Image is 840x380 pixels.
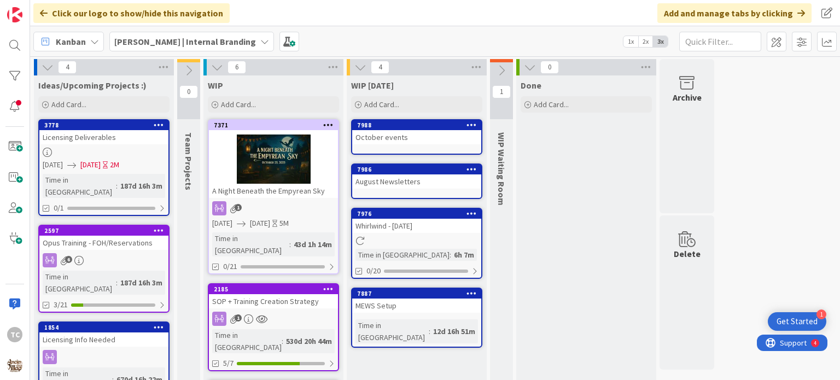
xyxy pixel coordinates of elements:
div: 7988October events [352,120,481,144]
div: 7887MEWS Setup [352,289,481,313]
input: Quick Filter... [679,32,761,51]
div: Add and manage tabs by clicking [657,3,812,23]
div: TC [7,327,22,342]
div: 2185 [209,284,338,294]
span: 3x [653,36,668,47]
span: Add Card... [221,100,256,109]
span: [DATE] [212,218,232,229]
div: SOP + Training Creation Strategy [209,294,338,308]
div: Time in [GEOGRAPHIC_DATA] [43,271,116,295]
span: [DATE] [250,218,270,229]
div: Licensing Deliverables [39,130,168,144]
div: 7887 [352,289,481,299]
div: 1854 [44,324,168,331]
div: 2185 [214,285,338,293]
div: August Newsletters [352,174,481,189]
span: Support [23,2,50,15]
span: 4 [371,61,389,74]
div: Get Started [777,316,818,327]
div: Time in [GEOGRAPHIC_DATA] [355,319,429,343]
span: : [282,335,283,347]
div: Time in [GEOGRAPHIC_DATA] [43,174,116,198]
span: : [450,249,451,261]
div: 187d 16h 3m [118,180,165,192]
span: WIP Today [351,80,394,91]
span: Kanban [56,35,86,48]
span: : [429,325,430,337]
div: 7976 [352,209,481,219]
div: 2185SOP + Training Creation Strategy [209,284,338,308]
a: 2185SOP + Training Creation StrategyTime in [GEOGRAPHIC_DATA]:530d 20h 44m5/7 [208,283,339,371]
span: Ideas/Upcoming Projects :) [38,80,147,91]
div: Click our logo to show/hide this navigation [33,3,230,23]
span: 4 [58,61,77,74]
span: 0 [179,85,198,98]
span: WIP [208,80,223,91]
div: Archive [673,91,702,104]
div: 7976Whirlwind - [DATE] [352,209,481,233]
div: 6h 7m [451,249,477,261]
div: Time in [GEOGRAPHIC_DATA] [212,329,282,353]
div: Opus Training - FOH/Reservations [39,236,168,250]
div: 2597Opus Training - FOH/Reservations [39,226,168,250]
span: 0/21 [223,261,237,272]
span: 1 [235,204,242,211]
span: 0/20 [366,265,381,277]
span: 0/1 [54,202,64,214]
div: 7986 [357,166,481,173]
span: 5/7 [223,358,234,369]
span: : [116,180,118,192]
div: 7986 [352,165,481,174]
div: 7371 [209,120,338,130]
span: 1 [492,85,511,98]
div: 7371A Night Beneath the Empyrean Sky [209,120,338,198]
a: 7887MEWS SetupTime in [GEOGRAPHIC_DATA]:12d 16h 51m [351,288,482,348]
span: 6 [227,61,246,74]
a: 7988October events [351,119,482,155]
div: 530d 20h 44m [283,335,335,347]
span: 1x [623,36,638,47]
span: 2x [638,36,653,47]
a: 2597Opus Training - FOH/ReservationsTime in [GEOGRAPHIC_DATA]:187d 16h 3m3/21 [38,225,170,313]
div: Time in [GEOGRAPHIC_DATA] [212,232,289,256]
div: Licensing Info Needed [39,332,168,347]
span: Add Card... [534,100,569,109]
div: 7988 [357,121,481,129]
a: 3778Licensing Deliverables[DATE][DATE]2MTime in [GEOGRAPHIC_DATA]:187d 16h 3m0/1 [38,119,170,216]
a: 7371A Night Beneath the Empyrean Sky[DATE][DATE]5MTime in [GEOGRAPHIC_DATA]:43d 1h 14m0/21 [208,119,339,274]
span: 6 [65,256,72,263]
span: 0 [540,61,559,74]
span: : [289,238,291,250]
div: 7988 [352,120,481,130]
div: 2M [110,159,119,171]
div: 12d 16h 51m [430,325,478,337]
div: A Night Beneath the Empyrean Sky [209,184,338,198]
span: Team Projects [183,132,194,190]
span: [DATE] [80,159,101,171]
div: 43d 1h 14m [291,238,335,250]
div: 1854 [39,323,168,332]
a: 7976Whirlwind - [DATE]Time in [GEOGRAPHIC_DATA]:6h 7m0/20 [351,208,482,279]
div: Time in [GEOGRAPHIC_DATA] [355,249,450,261]
span: 3/21 [54,299,68,311]
div: 7371 [214,121,338,129]
span: 1 [235,314,242,321]
div: 2597 [39,226,168,236]
b: [PERSON_NAME] | Internal Branding [114,36,256,47]
div: MEWS Setup [352,299,481,313]
img: Visit kanbanzone.com [7,7,22,22]
div: 1 [816,309,826,319]
div: Delete [674,247,701,260]
div: 3778 [39,120,168,130]
div: 7887 [357,290,481,297]
div: 187d 16h 3m [118,277,165,289]
img: avatar [7,358,22,373]
span: Done [521,80,541,91]
span: : [116,277,118,289]
span: Add Card... [51,100,86,109]
div: 3778Licensing Deliverables [39,120,168,144]
div: Open Get Started checklist, remaining modules: 1 [768,312,826,331]
div: 5M [279,218,289,229]
span: WIP Waiting Room [496,132,507,206]
div: 3778 [44,121,168,129]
